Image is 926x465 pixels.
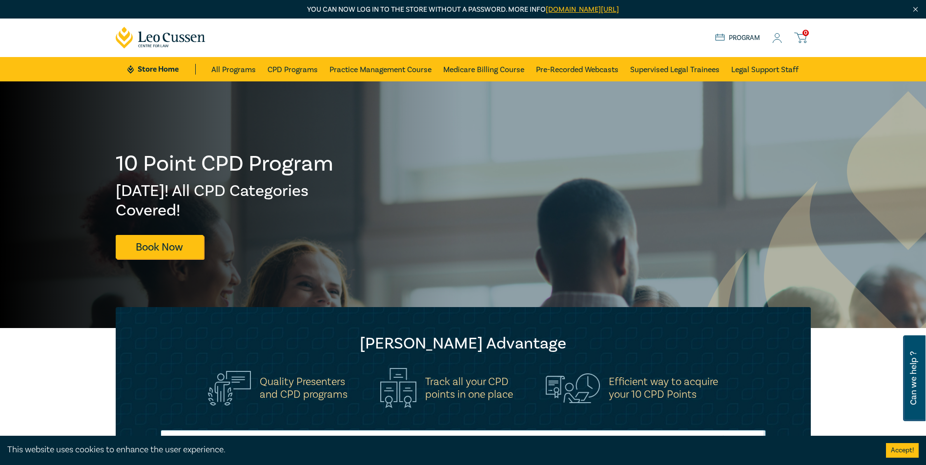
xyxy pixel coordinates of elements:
[909,341,918,415] span: Can we help ?
[116,235,204,259] a: Book Now
[546,5,619,14] a: [DOMAIN_NAME][URL]
[731,57,799,81] a: Legal Support Staff
[886,443,919,458] button: Accept cookies
[135,334,791,353] h2: [PERSON_NAME] Advantage
[116,181,334,220] h2: [DATE]! All CPD Categories Covered!
[268,57,318,81] a: CPD Programs
[116,4,811,15] p: You can now log in to the store without a password. More info
[715,33,761,43] a: Program
[911,5,920,14] img: Close
[630,57,720,81] a: Supervised Legal Trainees
[443,57,524,81] a: Medicare Billing Course
[380,368,416,408] img: Track all your CPD<br>points in one place
[7,444,871,456] div: This website uses cookies to enhance the user experience.
[425,375,513,401] h5: Track all your CPD points in one place
[546,373,600,403] img: Efficient way to acquire<br>your 10 CPD Points
[609,375,718,401] h5: Efficient way to acquire your 10 CPD Points
[208,371,251,406] img: Quality Presenters<br>and CPD programs
[127,64,195,75] a: Store Home
[536,57,618,81] a: Pre-Recorded Webcasts
[803,30,809,36] span: 0
[260,375,348,401] h5: Quality Presenters and CPD programs
[329,57,432,81] a: Practice Management Course
[116,151,334,176] h1: 10 Point CPD Program
[211,57,256,81] a: All Programs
